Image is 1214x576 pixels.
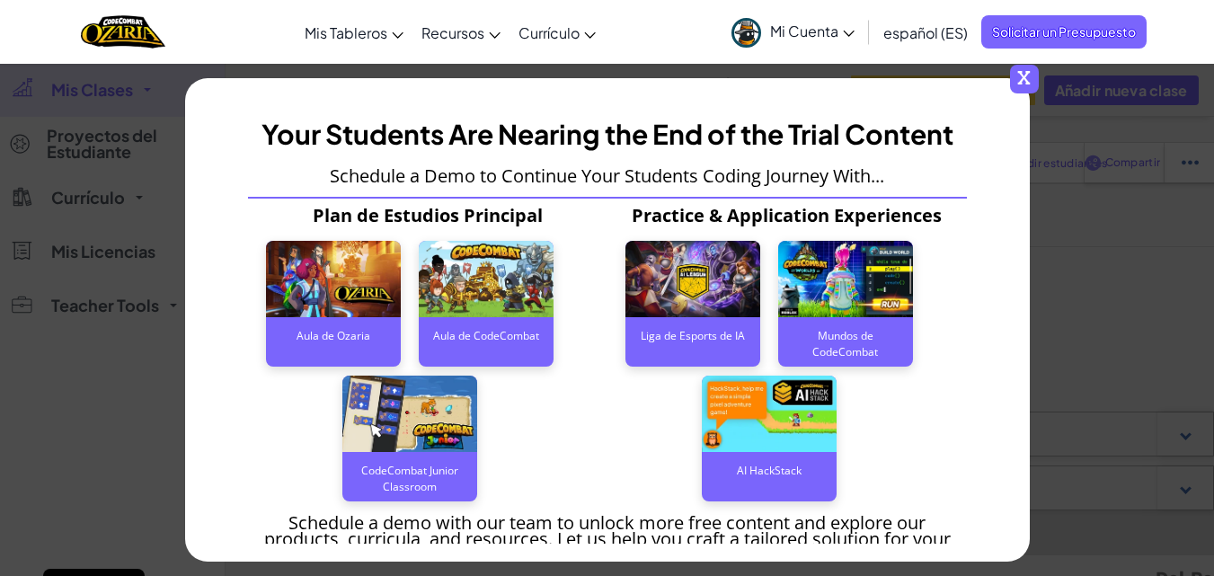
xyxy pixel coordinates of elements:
p: Practice & Application Experiences [607,208,967,224]
p: Schedule a demo with our team to unlock more free content and explore our products, curricula, an... [248,515,967,563]
div: AI HackStack [702,452,837,488]
div: Mundos de CodeCombat [778,317,913,353]
a: español (ES) [874,8,977,57]
a: Mis Tableros [296,8,412,57]
a: Currículo [510,8,605,57]
span: x [1010,65,1039,93]
div: Aula de CodeCombat [419,317,554,353]
div: Aula de Ozaria [266,317,401,353]
img: CodeCombat [419,241,554,317]
span: Mi Cuenta [770,22,855,40]
a: Mi Cuenta [722,4,864,60]
span: Currículo [518,23,580,42]
img: Home [81,13,164,50]
a: Recursos [412,8,510,57]
a: Ozaria by CodeCombat logo [81,13,164,50]
img: CodeCombat World [778,241,913,317]
img: CodeCombat Junior [342,376,477,452]
p: Plan de Estudios Principal [248,208,607,224]
img: AI Hackstack [702,376,837,452]
h3: Your Students Are Nearing the End of the Trial Content [261,114,953,155]
span: Mis Tableros [305,23,387,42]
p: Schedule a Demo to Continue Your Students Coding Journey With... [330,168,884,184]
img: AI League [625,241,760,317]
span: Recursos [421,23,484,42]
img: Ozaria [266,241,401,317]
div: Liga de Esports de IA [625,317,760,353]
img: avatar [731,18,761,48]
a: Solicitar un Presupuesto [981,15,1147,49]
span: español (ES) [883,23,968,42]
div: CodeCombat Junior Classroom [342,452,477,488]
